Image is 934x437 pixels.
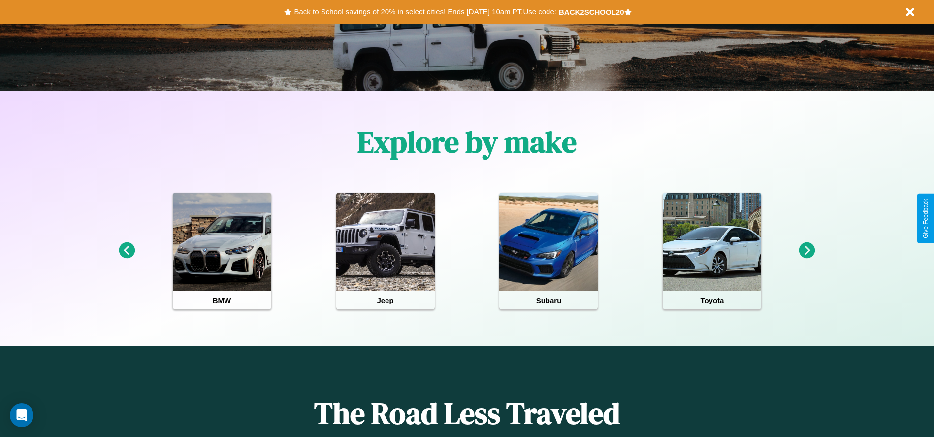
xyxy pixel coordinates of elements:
[187,393,747,434] h1: The Road Less Traveled
[499,291,598,309] h4: Subaru
[559,8,624,16] b: BACK2SCHOOL20
[10,403,33,427] div: Open Intercom Messenger
[336,291,435,309] h4: Jeep
[173,291,271,309] h4: BMW
[663,291,761,309] h4: Toyota
[922,199,929,238] div: Give Feedback
[357,122,577,162] h1: Explore by make
[291,5,558,19] button: Back to School savings of 20% in select cities! Ends [DATE] 10am PT.Use code:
